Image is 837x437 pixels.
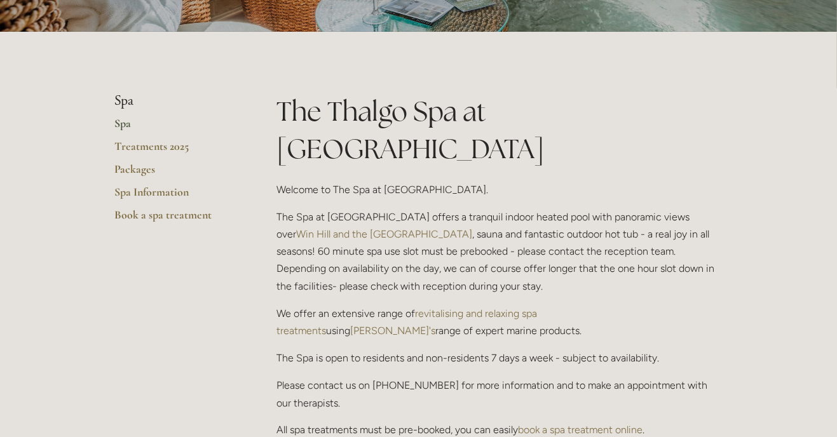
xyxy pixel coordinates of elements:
[115,185,236,208] a: Spa Information
[115,208,236,231] a: Book a spa treatment
[277,93,723,168] h1: The Thalgo Spa at [GEOGRAPHIC_DATA]
[277,377,723,411] p: Please contact us on [PHONE_NUMBER] for more information and to make an appointment with our ther...
[519,424,643,436] a: book a spa treatment online
[277,349,723,366] p: The Spa is open to residents and non-residents 7 days a week - subject to availability.
[277,305,723,339] p: We offer an extensive range of using range of expert marine products.
[115,139,236,162] a: Treatments 2025
[115,93,236,109] li: Spa
[277,208,723,295] p: The Spa at [GEOGRAPHIC_DATA] offers a tranquil indoor heated pool with panoramic views over , sau...
[115,162,236,185] a: Packages
[351,325,436,337] a: [PERSON_NAME]'s
[297,228,473,240] a: Win Hill and the [GEOGRAPHIC_DATA]
[115,116,236,139] a: Spa
[277,181,723,198] p: Welcome to The Spa at [GEOGRAPHIC_DATA].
